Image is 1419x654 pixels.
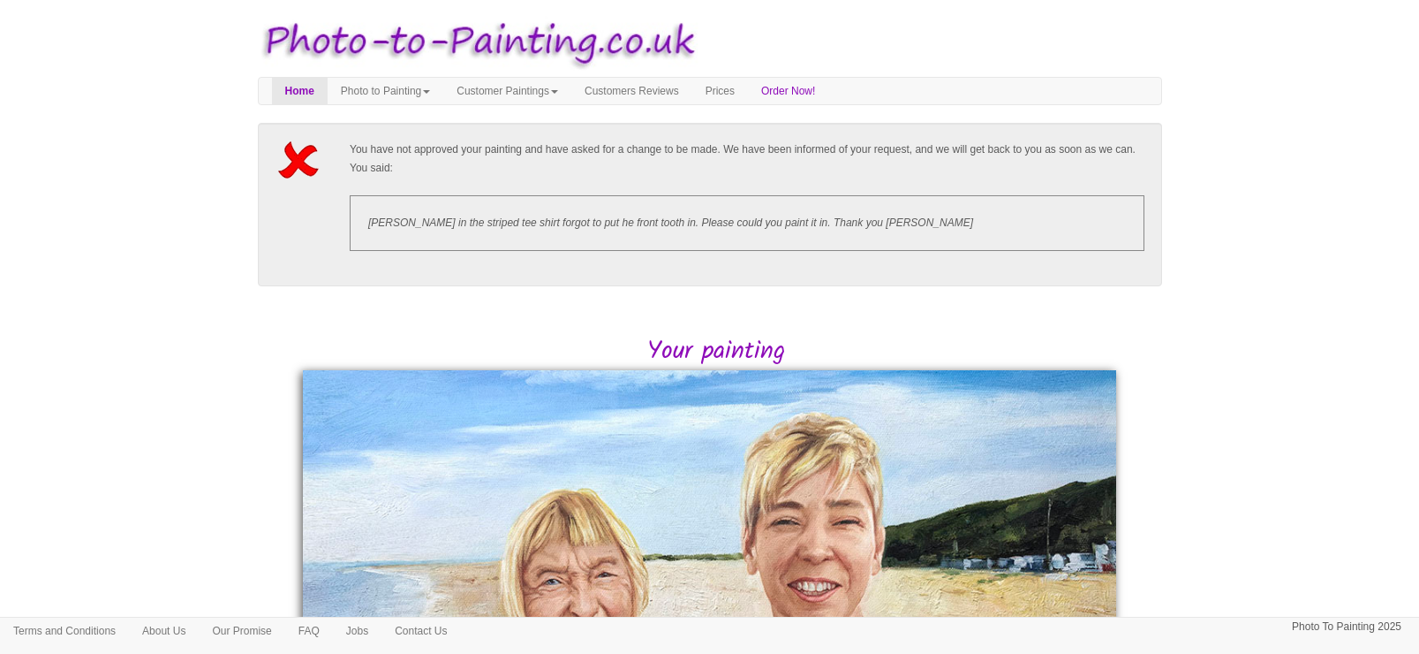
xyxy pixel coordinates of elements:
a: Customer Paintings [443,78,571,104]
a: Photo to Painting [328,78,443,104]
a: Our Promise [199,618,284,644]
img: Photo to Painting [249,9,701,77]
a: Home [272,78,328,104]
a: Customers Reviews [571,78,692,104]
img: Not Approved [275,141,327,179]
a: Contact Us [381,618,460,644]
h2: Your painting [271,338,1162,366]
a: Jobs [333,618,381,644]
i: [PERSON_NAME] in the striped tee shirt forgot to put he front tooth in. Please could you paint it... [368,217,973,229]
a: About Us [129,618,199,644]
a: Order Now! [748,78,828,104]
p: You have not approved your painting and have asked for a change to be made. We have been informed... [350,141,1144,178]
a: Prices [692,78,748,104]
p: Photo To Painting 2025 [1292,618,1401,636]
a: FAQ [285,618,333,644]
